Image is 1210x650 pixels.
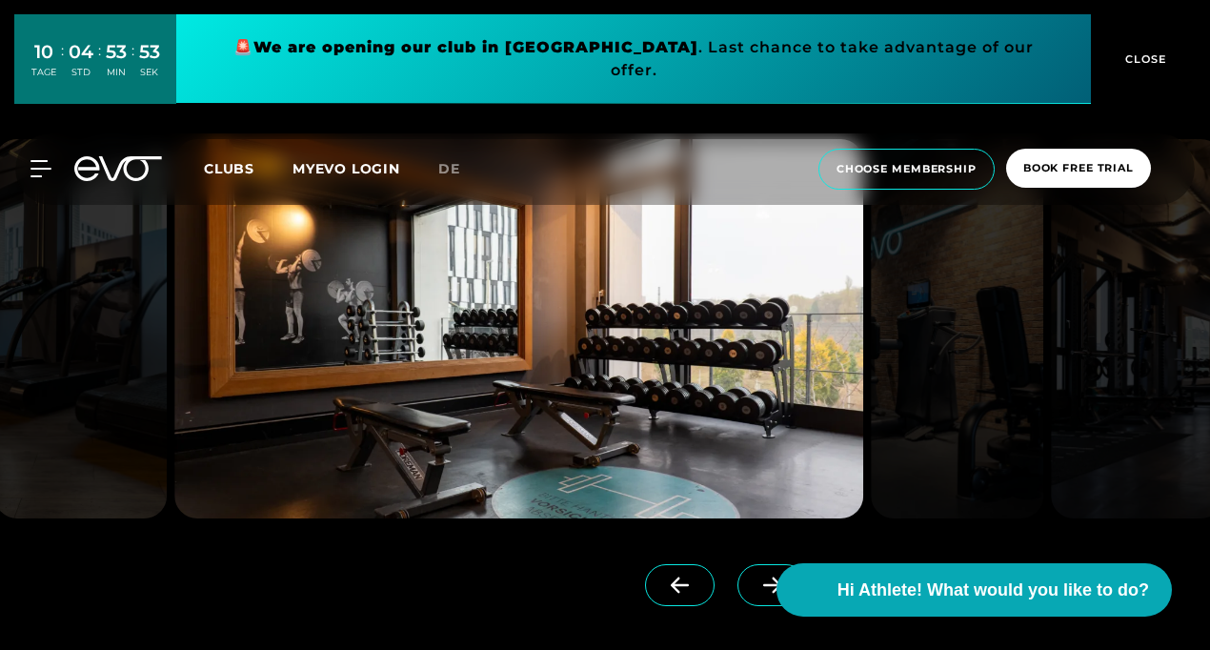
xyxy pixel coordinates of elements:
a: choose membership [813,149,1000,190]
div: : [131,40,134,91]
span: de [438,160,460,177]
button: Hi Athlete! What would you like to do? [776,563,1172,617]
div: 04 [69,38,93,66]
span: choose membership [837,161,977,177]
span: Hi Athlete! What would you like to do? [837,578,1149,603]
a: book free trial [1000,149,1157,190]
span: book free trial [1023,160,1134,176]
div: 53 [106,38,127,66]
div: MIN [106,66,127,79]
div: STD [69,66,93,79]
span: Clubs [204,160,254,177]
a: de [438,158,483,180]
div: SEK [139,66,160,79]
div: : [61,40,64,91]
img: evofitness [871,139,1043,518]
a: Clubs [204,159,292,177]
img: evofitness [174,139,863,518]
button: CLOSE [1091,14,1196,104]
span: CLOSE [1120,51,1167,68]
div: : [98,40,101,91]
div: 10 [31,38,56,66]
div: 53 [139,38,160,66]
div: TAGE [31,66,56,79]
a: MYEVO LOGIN [292,160,400,177]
